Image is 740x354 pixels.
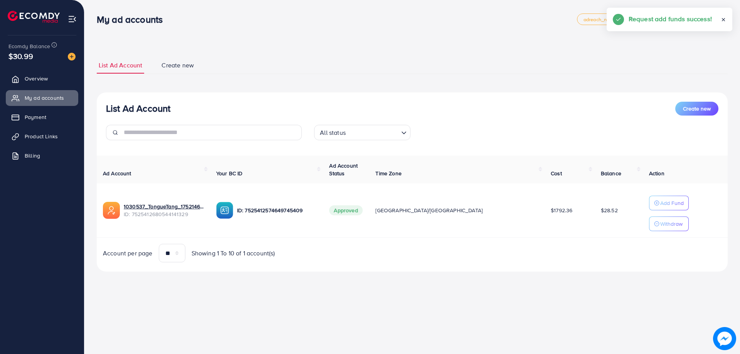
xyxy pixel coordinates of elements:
img: menu [68,15,77,23]
span: Ad Account Status [329,162,358,177]
span: Create new [683,105,711,112]
span: Overview [25,75,48,82]
span: $30.99 [8,50,33,62]
img: ic-ads-acc.e4c84228.svg [103,202,120,219]
span: Showing 1 To 10 of 1 account(s) [192,249,275,258]
img: ic-ba-acc.ded83a64.svg [216,202,233,219]
a: Payment [6,109,78,125]
h3: List Ad Account [106,103,170,114]
img: image [713,327,736,350]
span: Create new [161,61,194,70]
span: Billing [25,152,40,159]
a: 1030537_TongueTang_1752146687547 [124,203,204,210]
span: adreach_new_package [584,17,635,22]
p: Add Fund [660,198,684,208]
span: ID: 7525412680544141329 [124,210,204,218]
p: Withdraw [660,219,683,228]
span: Approved [329,205,362,215]
a: Overview [6,71,78,86]
img: logo [8,11,60,23]
div: <span class='underline'>1030537_TongueTang_1752146687547</span></br>7525412680544141329 [124,203,204,218]
p: ID: 7525412574649745409 [237,206,317,215]
a: adreach_new_package [577,13,642,25]
span: [GEOGRAPHIC_DATA]/[GEOGRAPHIC_DATA] [375,206,483,214]
button: Add Fund [649,196,689,210]
span: List Ad Account [99,61,142,70]
span: Product Links [25,133,58,140]
h3: My ad accounts [97,14,169,25]
button: Create new [675,102,718,116]
span: $28.52 [601,206,618,214]
span: All status [318,127,347,138]
span: Ecomdy Balance [8,42,50,50]
span: Your BC ID [216,169,243,177]
div: Search for option [314,125,410,140]
button: Withdraw [649,216,689,231]
span: Cost [551,169,562,177]
span: Action [649,169,664,177]
span: Time Zone [375,169,401,177]
a: Product Links [6,129,78,144]
a: My ad accounts [6,90,78,106]
span: Account per page [103,249,153,258]
span: Balance [601,169,621,177]
span: My ad accounts [25,94,64,102]
span: Ad Account [103,169,131,177]
a: Billing [6,148,78,163]
img: image [68,53,76,60]
span: Payment [25,113,46,121]
h5: Request add funds success! [629,14,712,24]
input: Search for option [348,126,398,138]
span: $1792.36 [551,206,572,214]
